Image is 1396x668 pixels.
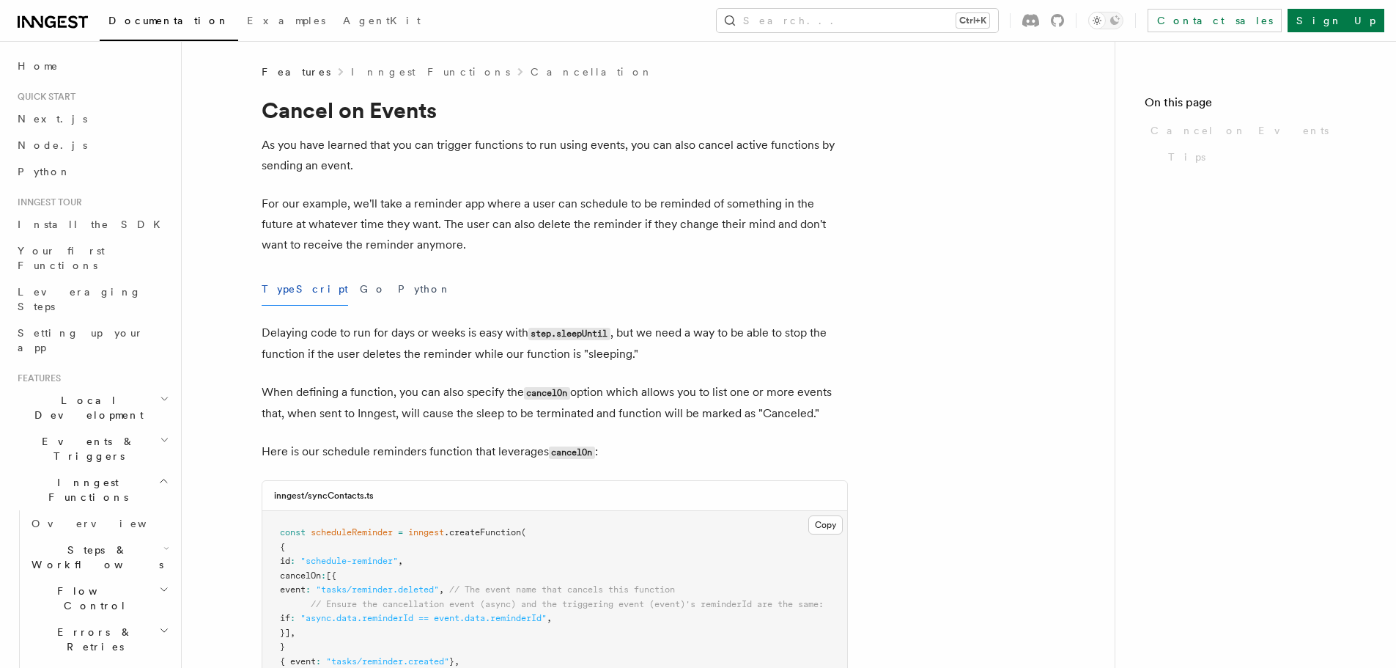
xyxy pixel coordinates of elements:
span: Events & Triggers [12,434,160,463]
span: "schedule-reminder" [300,556,398,566]
span: Your first Functions [18,245,105,271]
p: Here is our schedule reminders function that leverages : [262,441,848,463]
span: if [280,613,290,623]
h1: Cancel on Events [262,97,848,123]
a: Tips [1162,144,1367,170]
span: "tasks/reminder.created" [326,656,449,667]
a: Cancellation [531,65,654,79]
span: Install the SDK [18,219,169,230]
span: , [454,656,459,667]
span: ( [521,527,526,537]
a: Sign Up [1288,9,1384,32]
span: inngest [408,527,444,537]
span: : [290,556,295,566]
a: Your first Functions [12,238,172,279]
span: : [316,656,321,667]
a: Python [12,158,172,185]
span: Steps & Workflows [26,543,163,572]
button: Python [398,273,451,306]
button: Errors & Retries [26,619,172,660]
span: : [306,584,311,595]
span: Next.js [18,113,87,125]
span: }] [280,628,290,638]
span: Examples [247,15,325,26]
a: Overview [26,510,172,537]
span: , [290,628,295,638]
span: { event [280,656,316,667]
span: , [439,584,444,595]
button: Flow Control [26,578,172,619]
span: Leveraging Steps [18,286,141,312]
a: Home [12,53,172,79]
a: Documentation [100,4,238,41]
button: Steps & Workflows [26,537,172,578]
p: For our example, we'll take a reminder app where a user can schedule to be reminded of something ... [262,194,848,255]
button: Go [360,273,386,306]
a: Cancel on Events [1145,117,1367,144]
p: As you have learned that you can trigger functions to run using events, you can also cancel activ... [262,135,848,176]
span: id [280,556,290,566]
span: Inngest Functions [12,475,158,504]
span: : [321,570,326,581]
a: Contact sales [1148,9,1282,32]
span: // The event name that cancels this function [449,584,675,595]
span: Local Development [12,393,160,422]
span: // Ensure the cancellation event (async) and the triggering event (event)'s reminderId are the same: [311,599,824,609]
span: const [280,527,306,537]
a: Next.js [12,106,172,132]
span: Cancel on Events [1151,123,1329,138]
span: "tasks/reminder.deleted" [316,584,439,595]
p: When defining a function, you can also specify the option which allows you to list one or more ev... [262,382,848,424]
span: "async.data.reminderId == event.data.reminderId" [300,613,547,623]
span: { [280,542,285,552]
span: Flow Control [26,584,159,613]
a: Leveraging Steps [12,279,172,320]
p: Delaying code to run for days or weeks is easy with , but we need a way to be able to stop the fu... [262,323,848,364]
span: Documentation [108,15,229,26]
span: AgentKit [343,15,421,26]
span: Setting up your app [18,327,144,353]
button: Copy [808,515,843,535]
a: Node.js [12,132,172,158]
span: .createFunction [444,527,521,537]
span: Tips [1168,150,1205,164]
span: } [449,656,454,667]
span: Quick start [12,91,75,103]
span: [{ [326,570,336,581]
a: AgentKit [334,4,429,40]
button: Events & Triggers [12,428,172,469]
span: event [280,584,306,595]
span: , [398,556,403,566]
a: Setting up your app [12,320,172,361]
span: cancelOn [280,570,321,581]
a: Examples [238,4,334,40]
h4: On this page [1145,94,1367,117]
button: Toggle dark mode [1088,12,1123,29]
code: cancelOn [549,447,595,459]
a: Inngest Functions [351,65,510,79]
button: Local Development [12,387,172,428]
a: Install the SDK [12,211,172,238]
button: Search...Ctrl+K [717,9,998,32]
span: scheduleReminder [311,527,393,537]
span: = [398,527,403,537]
button: TypeScript [262,273,348,306]
span: Inngest tour [12,197,82,208]
span: Features [262,65,330,79]
span: Errors & Retries [26,625,159,654]
code: cancelOn [524,387,570,400]
button: Inngest Functions [12,469,172,510]
span: , [547,613,552,623]
kbd: Ctrl+K [956,13,989,28]
span: : [290,613,295,623]
h3: inngest/syncContacts.ts [274,490,374,502]
span: Features [12,372,61,384]
span: Python [18,166,71,177]
span: Node.js [18,139,87,151]
span: Home [18,59,59,73]
span: } [280,642,285,652]
span: Overview [32,518,182,529]
code: step.sleepUntil [528,328,610,340]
